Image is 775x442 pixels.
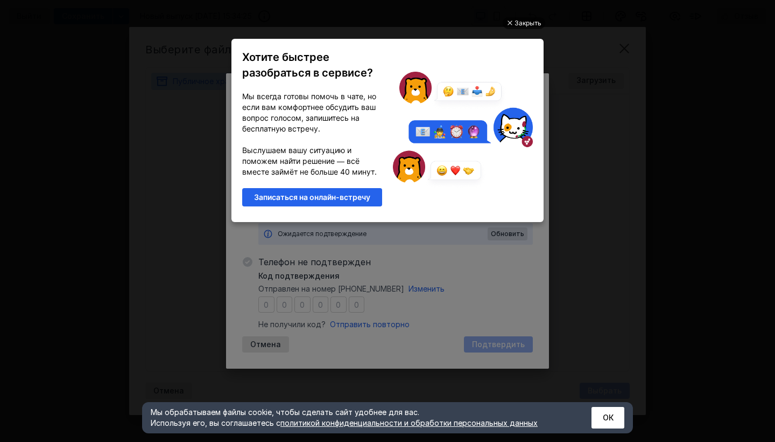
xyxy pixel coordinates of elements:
[515,17,541,29] div: Закрыть
[151,407,565,429] div: Мы обрабатываем файлы cookie, чтобы сделать сайт удобнее для вас. Используя его, вы соглашаетесь c
[242,188,382,206] a: Записаться на онлайн-встречу
[280,418,538,427] a: политикой конфиденциальности и обработки персональных данных
[242,145,382,177] p: Выслушаем вашу ситуацию и поможем найти решение — всё вместе займёт не больше 40 минут.
[242,51,373,79] span: Хотите быстрее разобраться в сервисе?
[591,407,624,429] button: ОК
[242,91,382,134] p: Мы всегда готовы помочь в чате, но если вам комфортнее обсудить ваш вопрос голосом, запишитесь на...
